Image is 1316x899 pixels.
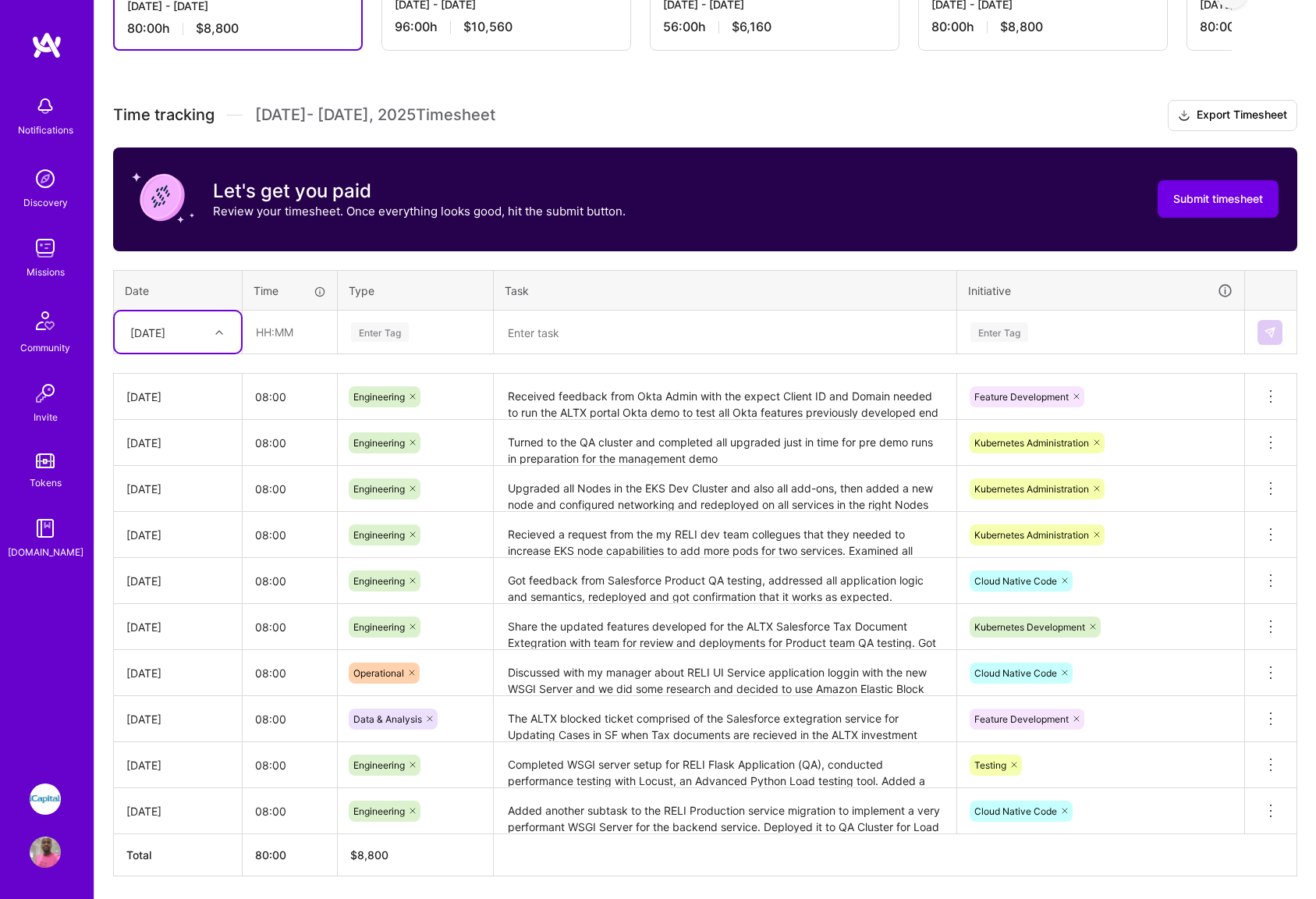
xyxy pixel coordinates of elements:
div: 80:00 h [127,20,349,37]
div: Invite [34,409,58,425]
span: Cloud Native Code [974,575,1057,587]
img: discovery [30,163,61,194]
div: Discovery [23,194,68,211]
span: Data & Analysis [353,713,422,725]
textarea: Completed WSGI server setup for RELI Flask Application (QA), conducted performance testing with L... [495,744,955,787]
span: Engineering [353,391,405,403]
div: 96:00 h [395,19,618,35]
div: [DATE] [126,481,229,497]
span: Testing [974,759,1006,771]
div: Community [20,339,70,356]
input: HH:MM [243,311,336,353]
img: teamwork [30,233,61,264]
th: Type [338,270,494,311]
i: icon Chevron [215,329,223,336]
span: Engineering [353,621,405,633]
div: [DATE] [126,619,229,635]
div: [DATE] [126,803,229,819]
input: HH:MM [243,744,337,786]
button: Export Timesheet [1168,100,1297,131]
textarea: Turned to the QA cluster and completed all upgraded just in time for pre demo runs in preparation... [495,421,955,464]
div: [DATE] [126,573,229,589]
textarea: Discussed with my manager about RELI UI Service application loggin with the new WSGI Server and w... [495,652,955,695]
span: Operational [353,667,404,679]
textarea: Added another subtask to the RELI Production service migration to implement a very performant WSG... [495,790,955,833]
div: [DATE] [126,711,229,727]
div: 80:00 h [931,19,1155,35]
span: $8,800 [1000,19,1043,35]
input: HH:MM [243,652,337,694]
span: Kubernetes Administration [974,529,1089,541]
div: [DOMAIN_NAME] [8,544,83,560]
textarea: Got feedback from Salesforce Product QA testing, addressed all application logic and semantics, r... [495,560,955,602]
span: Cloud Native Code [974,805,1057,817]
div: Initiative [968,282,1233,300]
span: $8,800 [196,20,239,37]
button: Submit timesheet [1158,180,1279,218]
textarea: Recieved a request from the my RELI dev team collegues that they needed to increase EKS node capa... [495,513,955,556]
span: Submit timesheet [1173,191,1263,207]
img: guide book [30,513,61,544]
input: HH:MM [243,606,337,648]
img: bell [30,91,61,122]
span: Engineering [353,437,405,449]
span: Kubernetes Administration [974,437,1089,449]
img: iCapital: Building an Alternative Investment Marketplace [30,784,61,815]
th: Date [114,270,243,311]
div: Tokens [30,474,62,491]
img: coin [132,166,194,229]
div: Time [254,282,326,299]
span: Feature Development [974,391,1069,403]
div: Missions [27,264,65,280]
input: HH:MM [243,560,337,602]
img: Submit [1264,326,1276,339]
textarea: Share the updated features developed for the ALTX Salesforce Tax Document Extegration with team f... [495,606,955,648]
img: User Avatar [30,837,61,868]
a: iCapital: Building an Alternative Investment Marketplace [26,784,65,815]
input: HH:MM [243,791,337,832]
span: Time tracking [113,105,215,125]
th: 80:00 [243,834,338,876]
span: Feature Development [974,713,1069,725]
div: Enter Tag [351,320,409,344]
img: Community [27,302,64,339]
img: Invite [30,378,61,409]
span: Engineering [353,805,405,817]
th: Total [114,834,243,876]
div: Enter Tag [970,320,1028,344]
div: [DATE] [126,665,229,681]
span: $ 8,800 [350,848,388,862]
input: HH:MM [243,514,337,556]
a: User Avatar [26,837,65,868]
p: Review your timesheet. Once everything looks good, hit the submit button. [213,203,626,219]
i: icon Download [1178,108,1190,124]
div: [DATE] [130,324,165,340]
div: [DATE] [126,389,229,405]
span: [DATE] - [DATE] , 2025 Timesheet [255,105,495,125]
input: HH:MM [243,422,337,464]
span: Kubernetes Development [974,621,1085,633]
div: Notifications [18,122,73,138]
img: tokens [36,453,55,468]
div: [DATE] [126,527,229,543]
input: HH:MM [243,376,337,418]
span: Cloud Native Code [974,667,1057,679]
span: Engineering [353,575,405,587]
textarea: Received feedback from Okta Admin with the expect Client ID and Domain needed to run the ALTX por... [495,375,955,418]
div: [DATE] [126,757,229,773]
textarea: The ALTX blocked ticket comprised of the Salesforce extegration service for Updating Cases in SF ... [495,698,955,741]
span: Engineering [353,529,405,541]
input: HH:MM [243,468,337,510]
input: HH:MM [243,698,337,740]
div: [DATE] [126,435,229,451]
span: Kubernetes Administration [974,483,1089,495]
h3: Let's get you paid [213,179,626,203]
img: logo [31,31,62,59]
span: Engineering [353,483,405,495]
div: 56:00 h [663,19,886,35]
span: $10,560 [463,19,513,35]
span: $6,160 [732,19,772,35]
th: Task [494,270,957,311]
textarea: Upgraded all Nodes in the EKS Dev Cluster and also all add-ons, then added a new node and configu... [495,467,955,510]
span: Engineering [353,759,405,771]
